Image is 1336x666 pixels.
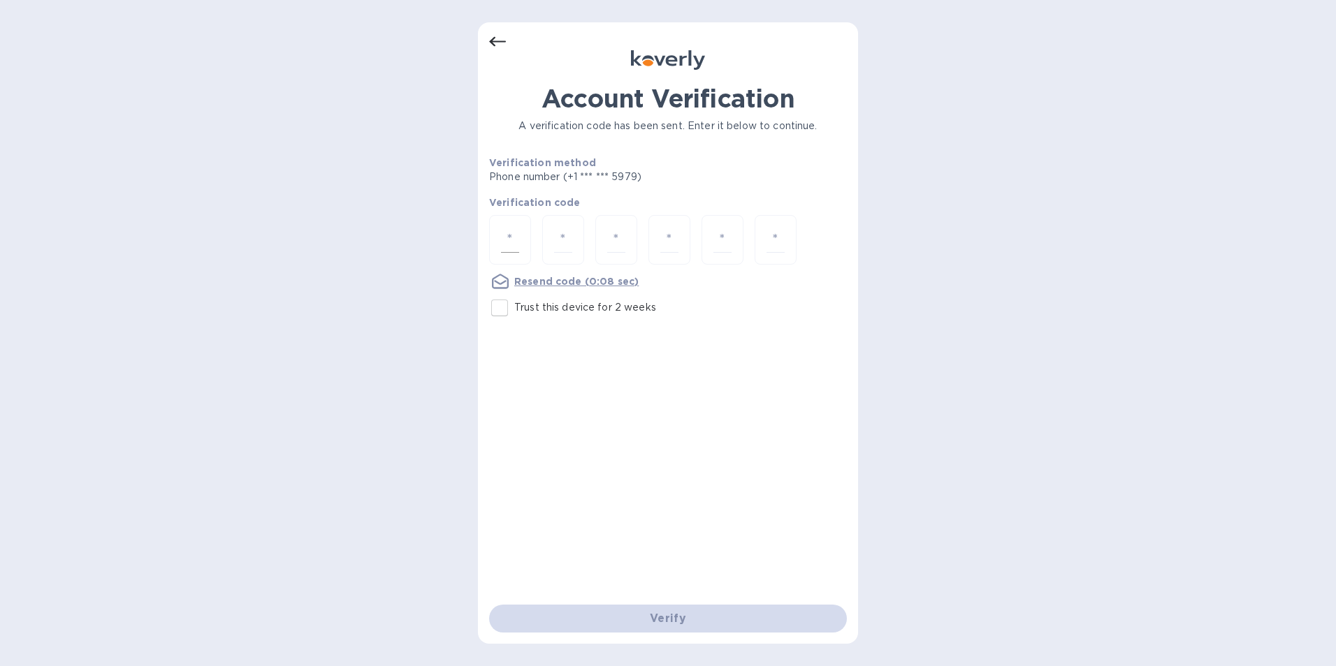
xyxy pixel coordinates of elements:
h1: Account Verification [489,84,847,113]
u: Resend code (0:08 sec) [514,276,639,287]
p: Trust this device for 2 weeks [514,300,656,315]
p: Verification code [489,195,847,209]
p: A verification code has been sent. Enter it below to continue. [489,119,847,133]
p: Phone number (+1 *** *** 5979) [489,170,748,184]
b: Verification method [489,157,596,168]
